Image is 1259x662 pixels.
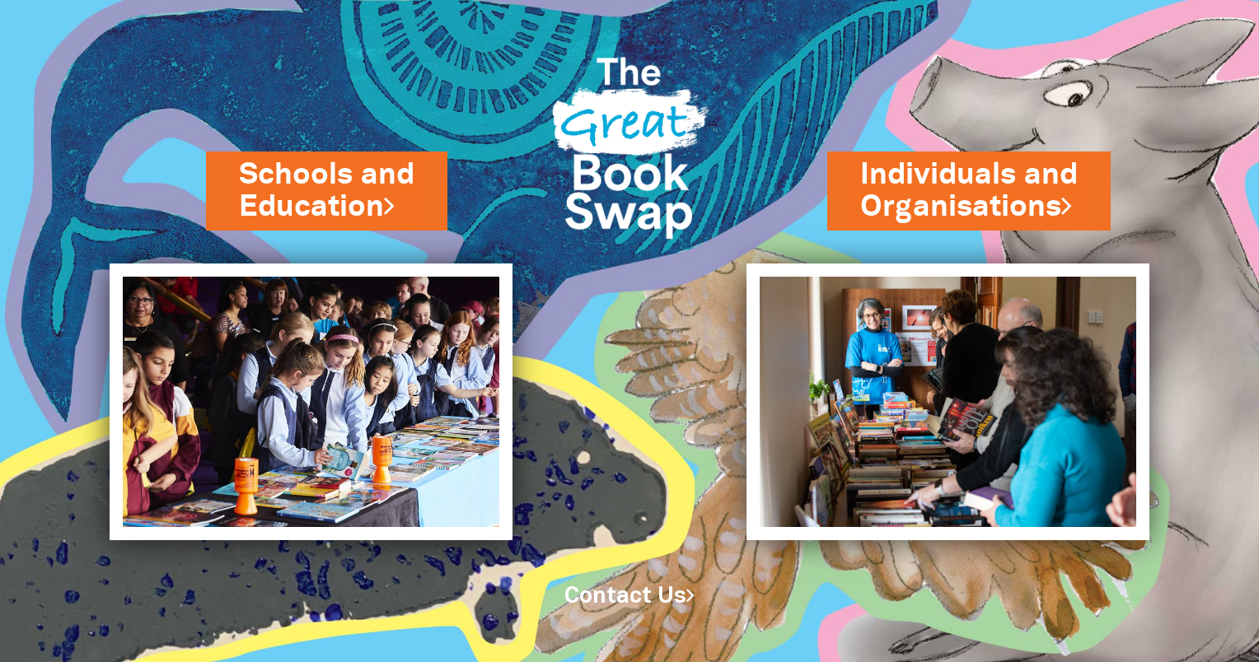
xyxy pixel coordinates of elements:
[110,263,512,540] img: Schools and Education
[239,154,414,227] a: Schools andEducation
[537,20,723,265] img: Great Bookswap logo
[747,263,1149,540] img: Individuals and Organisations
[860,154,1078,227] a: Individuals andOrganisations
[564,586,695,607] a: Contact Us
